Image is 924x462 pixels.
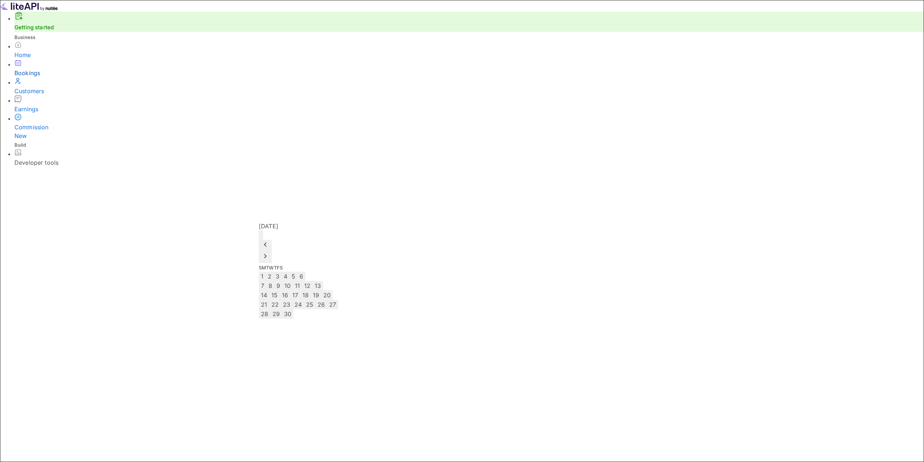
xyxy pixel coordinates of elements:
[266,272,274,281] button: 2
[14,34,35,40] span: Business
[274,281,282,290] button: 9
[259,272,266,281] button: 1
[304,300,315,309] button: 25
[14,105,924,113] div: Earnings
[269,300,281,309] button: 22
[282,281,293,290] button: 10
[259,251,272,263] button: Next month
[313,281,323,290] button: 13
[321,290,333,300] button: 20
[302,281,313,290] button: 12
[14,87,924,95] div: Customers
[14,24,54,31] a: Getting started
[266,265,269,271] span: Tuesday
[300,290,311,300] button: 18
[14,142,26,148] span: Build
[14,69,924,77] div: Bookings
[262,265,266,271] span: Monday
[259,222,338,230] div: [DATE]
[311,290,321,300] button: 19
[297,272,305,281] button: 6
[281,300,292,309] button: 23
[259,300,269,309] button: 21
[259,230,263,240] button: calendar view is open, switch to year view
[293,281,302,290] button: 11
[274,272,282,281] button: 3
[290,290,300,300] button: 17
[280,290,290,300] button: 16
[259,265,262,271] span: Sunday
[282,272,289,281] button: 4
[277,265,280,271] span: Friday
[270,309,282,319] button: 29
[289,272,297,281] button: 5
[14,131,924,140] div: New
[269,290,280,300] button: 15
[259,281,266,290] button: 7
[327,300,338,309] button: 27
[266,281,274,290] button: 8
[280,265,283,271] span: Saturday
[269,265,274,271] span: Wednesday
[259,240,272,251] button: Previous month
[292,300,304,309] button: 24
[282,309,293,319] button: 30
[259,290,269,300] button: 14
[14,123,924,140] div: Commission
[14,158,924,167] div: Developer tools
[259,309,270,319] button: 28
[315,300,327,309] button: 26
[14,51,924,59] div: Home
[274,265,277,271] span: Thursday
